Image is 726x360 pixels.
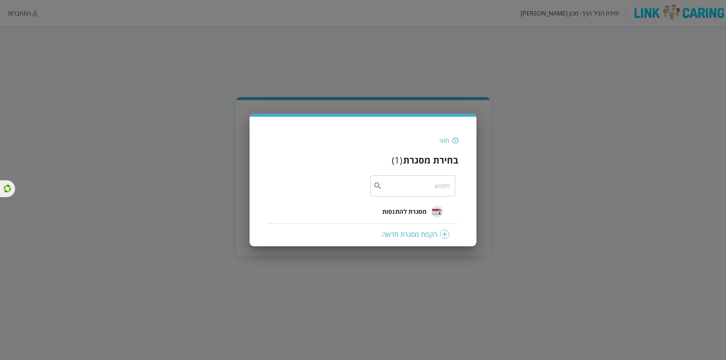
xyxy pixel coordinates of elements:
img: חזור [452,137,458,144]
span: מסגרת להתנסות [382,207,427,216]
img: plus [440,230,449,239]
div: הקמת מסגרת חדשה [277,230,449,239]
h3: בחירת מסגרת [403,154,458,166]
input: חיפוש [382,175,450,196]
div: חזור [439,136,449,145]
div: ( 1 ) [392,154,402,166]
img: מסגרת להתנסות [431,205,443,218]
